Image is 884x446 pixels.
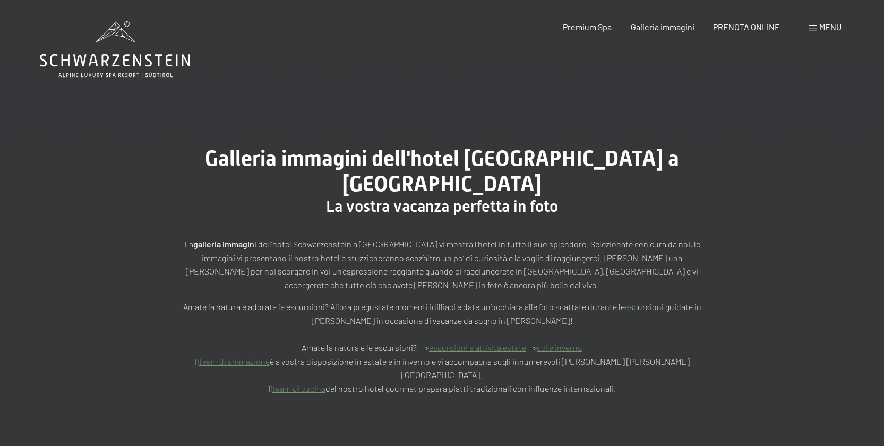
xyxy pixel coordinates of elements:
a: Premium Spa [563,22,612,32]
a: sci e inverno [537,342,582,353]
a: e [625,302,629,312]
span: Menu [819,22,842,32]
a: PRENOTA ONLINE [713,22,780,32]
a: team di animazione [199,356,270,366]
a: team di cucina [272,383,325,393]
span: Galleria immagini dell'hotel [GEOGRAPHIC_DATA] a [GEOGRAPHIC_DATA] [205,146,679,196]
strong: galleria immagin [193,239,254,249]
p: La i dell’hotel Schwarzenstein a [GEOGRAPHIC_DATA] vi mostra l’hotel in tutto il suo splendore. S... [177,237,708,291]
p: Amate la natura e adorate le escursioni? Allora pregustate momenti idilliaci e date un’occhiata a... [177,300,708,395]
a: escursioni e attività estate [429,342,526,353]
a: Galleria immagini [631,22,694,32]
span: La vostra vacanza perfetta in foto [326,197,558,216]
